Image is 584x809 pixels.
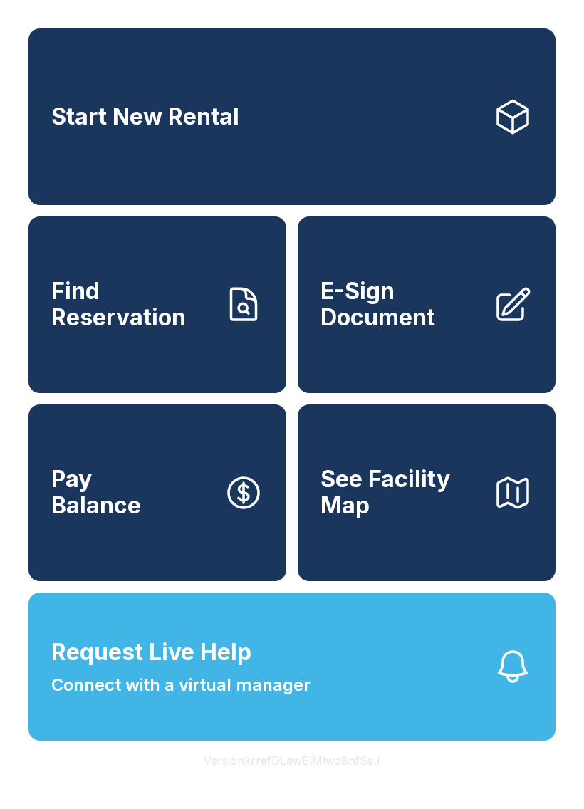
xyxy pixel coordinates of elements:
span: See Facility Map [320,466,481,518]
a: E-Sign Document [298,216,556,393]
button: PayBalance [28,404,286,581]
span: Start New Rental [51,104,239,130]
a: Start New Rental [28,28,556,205]
button: VersionkrrefDLawElMlwz8nfSsJ [192,741,392,781]
span: Request Live Help [51,635,251,669]
button: See Facility Map [298,404,556,581]
span: Pay Balance [51,466,141,518]
span: E-Sign Document [320,278,481,330]
a: Find Reservation [28,216,286,393]
span: Find Reservation [51,278,212,330]
button: Request Live HelpConnect with a virtual manager [28,593,556,741]
span: Connect with a virtual manager [51,672,311,698]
